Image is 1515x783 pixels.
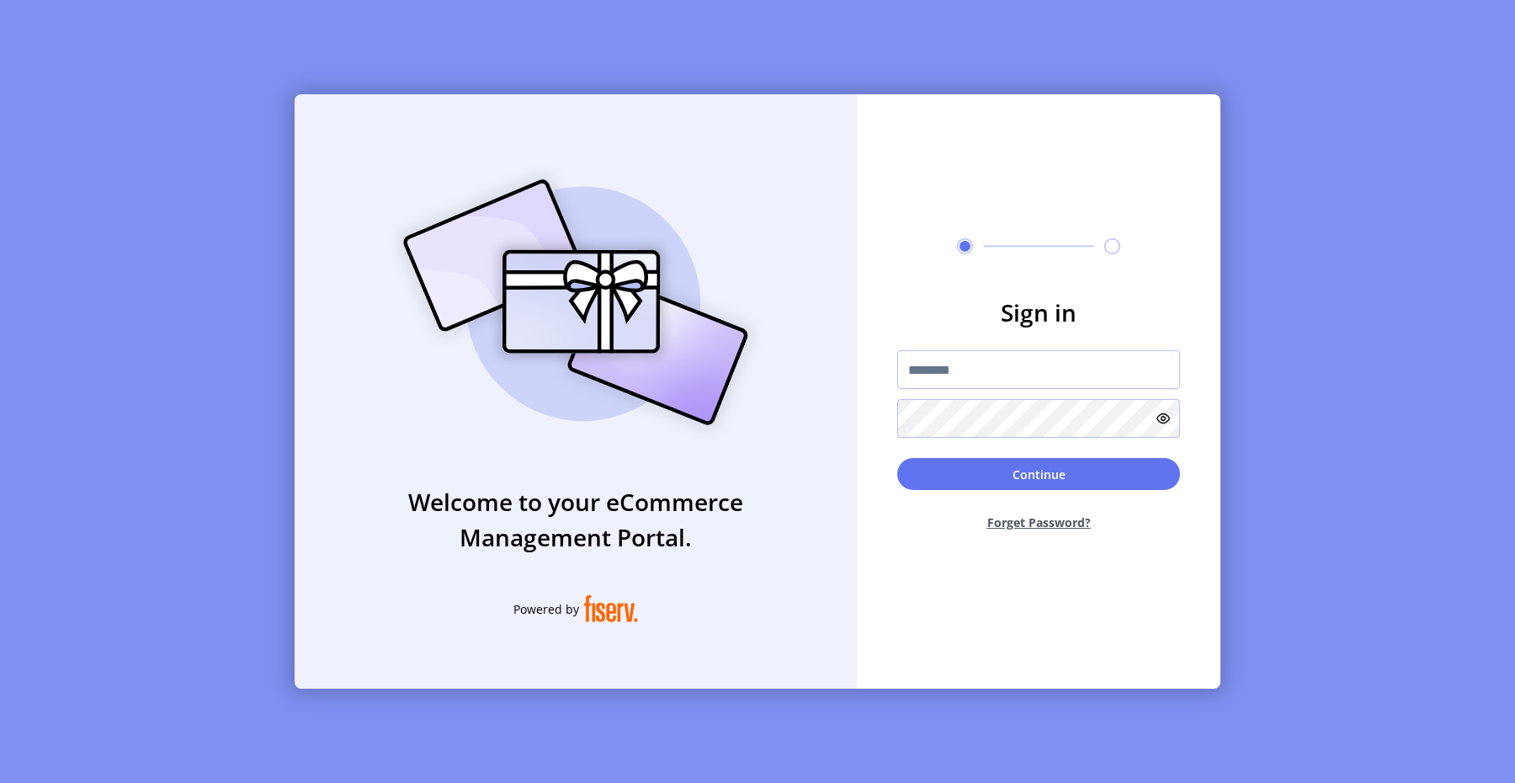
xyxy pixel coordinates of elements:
[295,484,857,555] h3: Welcome to your eCommerce Management Portal.
[897,500,1180,545] button: Forget Password?
[897,458,1180,490] button: Continue
[378,161,773,444] img: card_Illustration.svg
[897,295,1180,330] h3: Sign in
[513,600,579,618] span: Powered by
